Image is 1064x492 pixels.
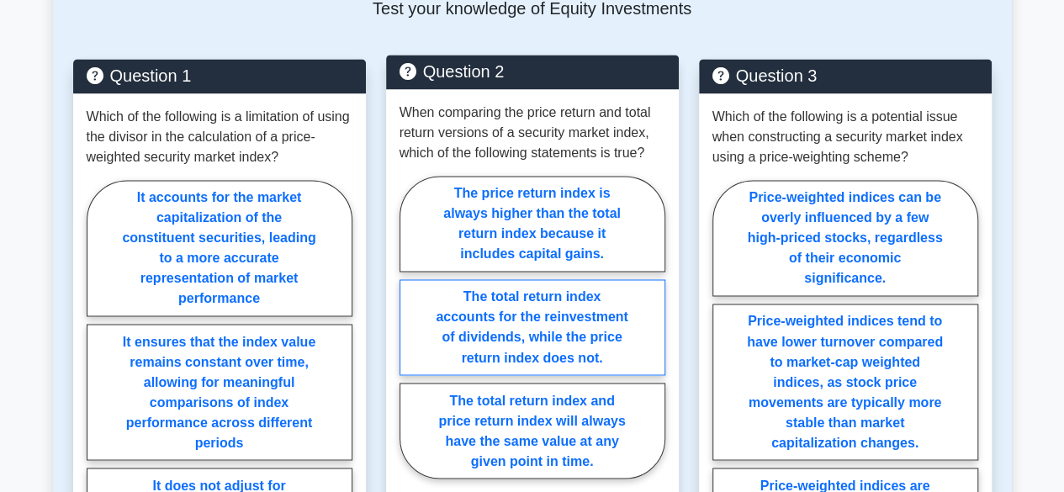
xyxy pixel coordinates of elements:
[400,176,665,272] label: The price return index is always higher than the total return index because it includes capital g...
[712,304,978,460] label: Price-weighted indices tend to have lower turnover compared to market-cap weighted indices, as st...
[712,66,978,86] h5: Question 3
[400,383,665,479] label: The total return index and price return index will always have the same value at any given point ...
[87,324,352,460] label: It ensures that the index value remains constant over time, allowing for meaningful comparisons o...
[87,66,352,86] h5: Question 1
[712,180,978,296] label: Price-weighted indices can be overly influenced by a few high-priced stocks, regardless of their ...
[400,61,665,82] h5: Question 2
[712,107,978,167] p: Which of the following is a potential issue when constructing a security market index using a pri...
[87,107,352,167] p: Which of the following is a limitation of using the divisor in the calculation of a price-weighte...
[400,279,665,375] label: The total return index accounts for the reinvestment of dividends, while the price return index d...
[400,103,665,163] p: When comparing the price return and total return versions of a security market index, which of th...
[87,180,352,316] label: It accounts for the market capitalization of the constituent securities, leading to a more accura...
